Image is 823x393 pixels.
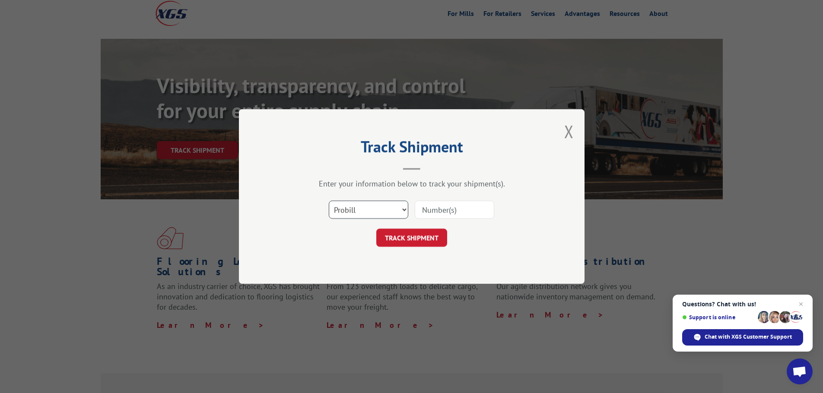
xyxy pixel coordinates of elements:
[282,179,541,189] div: Enter your information below to track your shipment(s).
[787,358,813,384] a: Open chat
[415,201,494,219] input: Number(s)
[282,141,541,157] h2: Track Shipment
[682,301,803,308] span: Questions? Chat with us!
[705,333,792,341] span: Chat with XGS Customer Support
[564,120,574,143] button: Close modal
[682,314,755,321] span: Support is online
[682,329,803,346] span: Chat with XGS Customer Support
[376,229,447,247] button: TRACK SHIPMENT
